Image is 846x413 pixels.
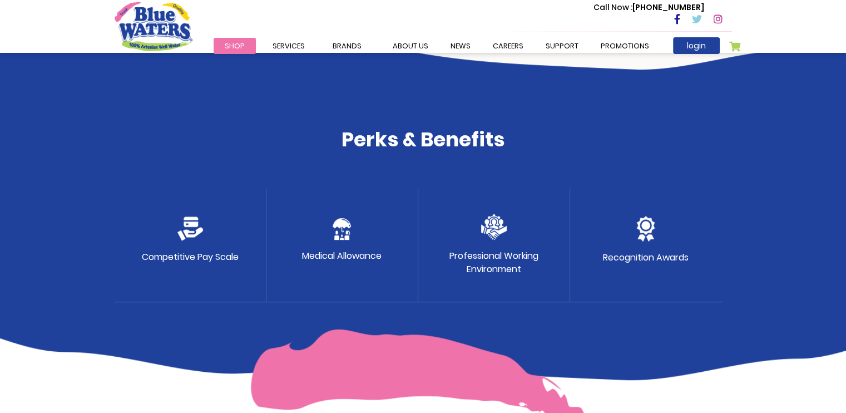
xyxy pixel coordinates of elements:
a: News [439,38,482,54]
span: Services [273,41,305,51]
a: support [535,38,590,54]
a: Promotions [590,38,660,54]
h4: Perks & Benefits [115,127,732,151]
span: Call Now : [593,2,632,13]
p: Recognition Awards [603,251,689,264]
a: careers [482,38,535,54]
img: team.png [481,214,507,240]
p: Medical Allowance [302,249,382,263]
img: credit-card.png [177,217,203,241]
img: medal.png [636,216,655,242]
p: Professional Working Environment [449,249,538,276]
p: Competitive Pay Scale [142,250,239,264]
span: Shop [225,41,245,51]
img: protect.png [333,218,351,240]
p: [PHONE_NUMBER] [593,2,704,13]
span: Brands [333,41,362,51]
a: about us [382,38,439,54]
a: login [673,37,720,54]
a: store logo [115,2,192,51]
